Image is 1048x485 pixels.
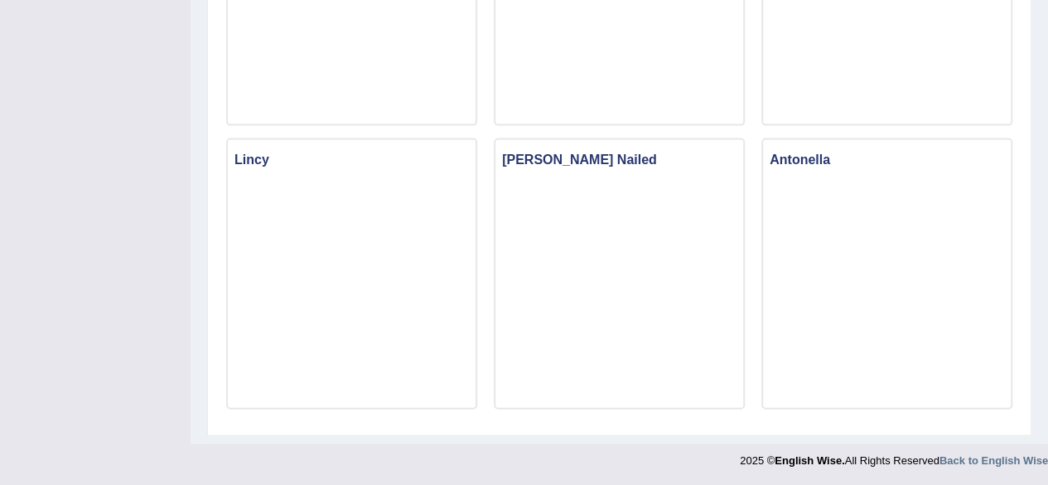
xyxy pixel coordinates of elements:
strong: English Wise. [775,454,844,467]
h3: Lincy [228,148,476,172]
h3: Antonella [763,148,1011,172]
h3: [PERSON_NAME] Nailed [495,148,743,172]
div: 2025 © All Rights Reserved [740,444,1048,468]
a: Back to English Wise [939,454,1048,467]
